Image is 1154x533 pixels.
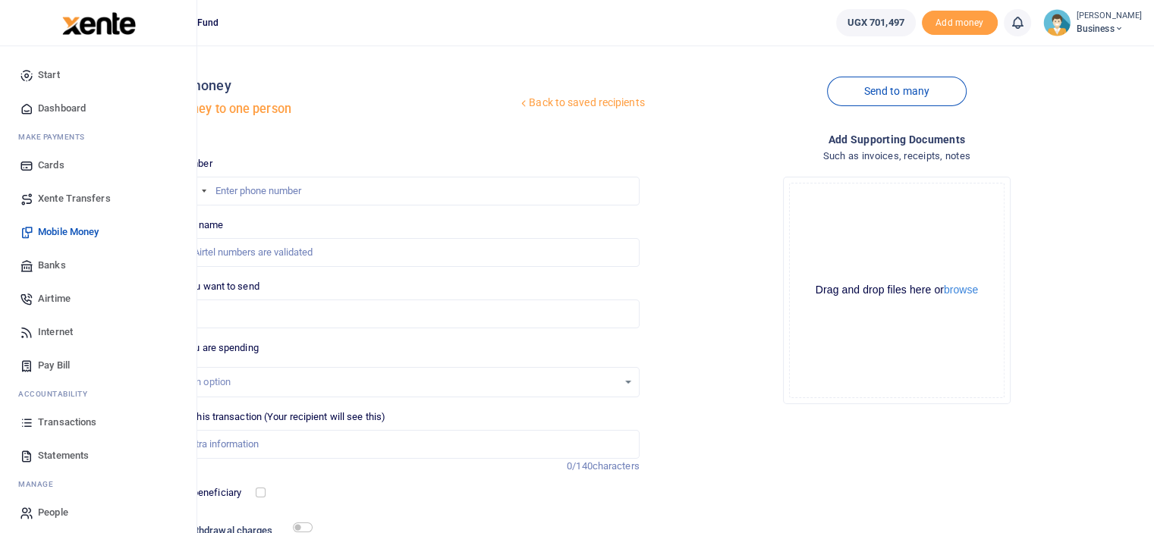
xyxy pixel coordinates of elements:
[149,409,385,425] label: Memo for this transaction (Your recipient will see this)
[652,148,1142,165] h4: Such as invoices, receipts, notes
[567,460,593,472] span: 0/140
[149,279,259,294] label: Amount you want to send
[143,102,517,117] h5: Send money to one person
[12,406,184,439] a: Transactions
[30,388,87,400] span: countability
[12,282,184,315] a: Airtime
[1077,10,1142,23] small: [PERSON_NAME]
[12,215,184,249] a: Mobile Money
[922,11,998,36] li: Toup your wallet
[12,182,184,215] a: Xente Transfers
[38,448,89,463] span: Statements
[12,249,184,282] a: Banks
[61,17,136,28] a: logo-small logo-large logo-large
[1043,9,1071,36] img: profile-user
[149,177,639,205] input: Enter phone number
[160,375,617,390] div: Select an option
[12,92,184,125] a: Dashboard
[149,430,639,459] input: Enter extra information
[38,67,60,83] span: Start
[12,349,184,382] a: Pay Bill
[12,439,184,472] a: Statements
[38,258,66,273] span: Banks
[38,325,73,340] span: Internet
[836,9,916,36] a: UGX 701,497
[38,224,99,240] span: Mobile Money
[827,77,967,106] a: Send to many
[517,89,646,117] a: Back to saved recipients
[143,77,517,94] h4: Mobile money
[847,15,904,30] span: UGX 701,497
[149,238,639,267] input: MTN & Airtel numbers are validated
[62,12,136,35] img: logo-large
[149,156,212,171] label: Phone number
[12,125,184,149] li: M
[38,291,71,306] span: Airtime
[1043,9,1142,36] a: profile-user [PERSON_NAME] Business
[38,101,86,116] span: Dashboard
[922,11,998,36] span: Add money
[830,9,922,36] li: Wallet ballance
[783,177,1011,404] div: File Uploader
[149,340,258,356] label: Reason you are spending
[12,496,184,529] a: People
[922,16,998,27] a: Add money
[790,283,1004,297] div: Drag and drop files here or
[26,131,85,143] span: ake Payments
[38,191,111,206] span: Xente Transfers
[12,149,184,182] a: Cards
[26,478,54,490] span: anage
[1077,22,1142,36] span: Business
[38,415,96,430] span: Transactions
[652,131,1142,148] h4: Add supporting Documents
[12,472,184,496] li: M
[12,315,184,349] a: Internet
[944,284,978,295] button: browse
[38,505,68,520] span: People
[593,460,640,472] span: characters
[38,158,64,173] span: Cards
[12,382,184,406] li: Ac
[12,58,184,92] a: Start
[149,299,639,328] input: UGX
[38,358,70,373] span: Pay Bill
